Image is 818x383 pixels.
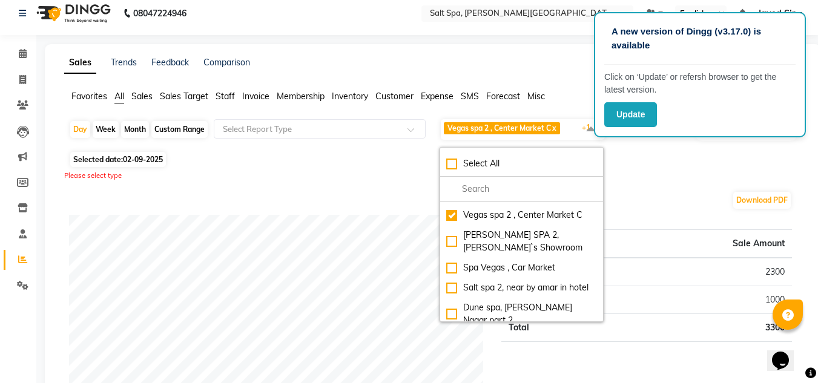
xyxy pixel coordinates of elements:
div: Week [93,121,119,138]
span: Javed Sir [758,7,795,20]
div: Select All [446,157,597,170]
button: Update [604,102,657,127]
span: Misc [527,91,545,102]
div: Month [121,121,149,138]
div: Please select type [64,171,802,181]
span: 02-09-2025 [123,155,163,164]
span: Expense [421,91,454,102]
span: Sales Target [160,91,208,102]
a: Sales [64,52,96,74]
div: Day [70,121,90,138]
span: Vegas spa 2 , Center Market C [447,123,551,133]
span: Membership [277,91,325,102]
span: Sales [131,91,153,102]
div: Spa Vegas , Car Market [446,261,597,274]
span: Favorites [71,91,107,102]
span: Customer [375,91,414,102]
p: A new version of Dingg (v3.17.0) is available [612,25,788,52]
a: Trends [111,57,137,68]
span: Invoice [242,91,269,102]
button: Download PDF [733,192,791,209]
a: Feedback [151,57,189,68]
td: 1000 [609,286,792,314]
th: Sale Amount [609,230,792,258]
div: Vegas spa 2 , Center Market C [446,209,597,221]
span: Selected date: [70,152,166,167]
iframe: chat widget [767,335,806,371]
div: Salt spa 2, near by amar in hotel [446,281,597,294]
div: Dune spa, [PERSON_NAME] Nagar part 2 [446,301,597,327]
span: SMS [461,91,479,102]
a: x [551,123,556,133]
td: 3300 [609,314,792,342]
td: Total [501,314,609,342]
td: 2300 [609,258,792,286]
div: [PERSON_NAME] SPA 2, [PERSON_NAME]`s Showroom [446,229,597,254]
a: Comparison [203,57,250,68]
span: All [114,91,124,102]
p: Click on ‘Update’ or refersh browser to get the latest version. [604,71,796,96]
div: Custom Range [151,121,208,138]
span: Inventory [332,91,368,102]
span: Forecast [486,91,520,102]
input: multiselect-search [446,183,597,195]
span: Staff [216,91,235,102]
